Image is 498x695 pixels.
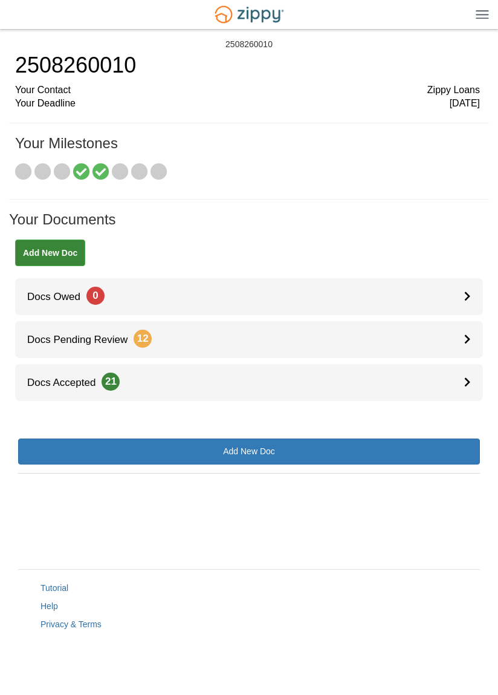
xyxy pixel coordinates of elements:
[9,212,489,240] h1: Your Documents
[225,39,273,50] div: 2508260010
[15,83,480,97] div: Your Contact
[15,291,105,302] span: Docs Owed
[15,240,85,266] a: Add New Doc
[15,364,483,401] a: Docs Accepted21
[18,439,480,465] a: Add New Doc
[40,583,68,593] a: Tutorial
[15,377,120,388] span: Docs Accepted
[15,278,483,315] a: Docs Owed0
[40,619,102,629] a: Privacy & Terms
[15,334,152,345] span: Docs Pending Review
[134,330,152,348] span: 12
[15,321,483,358] a: Docs Pending Review12
[15,53,480,77] h1: 2508260010
[86,287,105,305] span: 0
[102,373,120,391] span: 21
[476,10,489,19] img: Mobile Dropdown Menu
[40,601,58,611] a: Help
[15,135,480,163] h1: Your Milestones
[450,97,480,111] span: [DATE]
[15,97,480,111] div: Your Deadline
[427,83,480,97] span: Zippy Loans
